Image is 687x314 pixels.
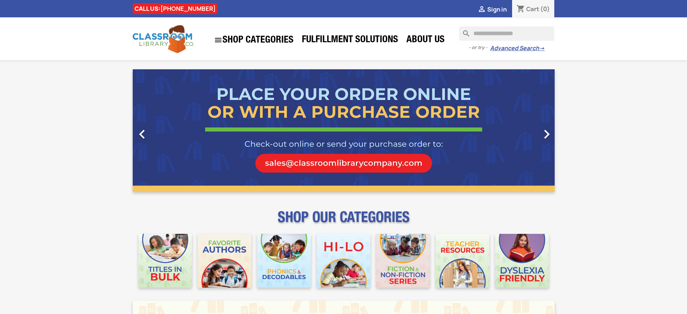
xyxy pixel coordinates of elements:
a: Fulfillment Solutions [298,33,402,48]
i:  [477,5,486,14]
a: [PHONE_NUMBER] [160,5,216,13]
span: → [539,45,545,52]
img: CLC_Phonics_And_Decodables_Mobile.jpg [257,234,311,288]
div: CALL US: [133,3,217,14]
span: (0) [540,5,550,13]
i:  [538,125,556,143]
img: CLC_Fiction_Nonfiction_Mobile.jpg [376,234,430,288]
i: shopping_cart [516,5,525,14]
p: SHOP OUR CATEGORIES [133,215,555,228]
img: Classroom Library Company [133,25,194,53]
ul: Carousel container [133,69,555,192]
a:  Sign in [477,5,507,13]
a: Advanced Search→ [490,45,545,52]
i:  [133,125,151,143]
img: CLC_Bulk_Mobile.jpg [138,234,192,288]
span: Cart [526,5,539,13]
img: CLC_Dyslexia_Mobile.jpg [495,234,549,288]
a: Next [491,69,555,192]
span: Sign in [487,5,507,13]
a: Previous [133,69,196,192]
i:  [214,36,223,44]
a: SHOP CATEGORIES [210,32,297,48]
i: search [459,26,468,35]
img: CLC_Favorite_Authors_Mobile.jpg [198,234,251,288]
img: CLC_HiLo_Mobile.jpg [317,234,370,288]
input: Search [459,26,554,41]
a: About Us [403,33,448,48]
span: - or try - [469,44,490,51]
img: CLC_Teacher_Resources_Mobile.jpg [436,234,489,288]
